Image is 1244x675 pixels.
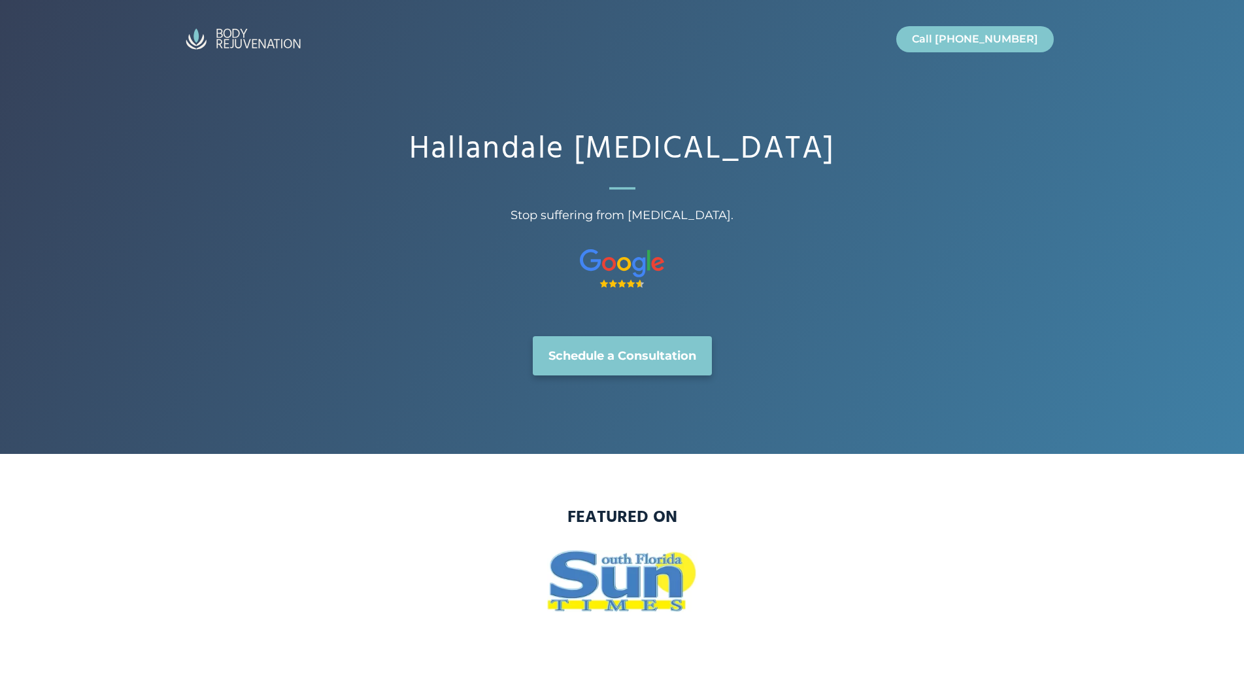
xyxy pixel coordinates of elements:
span: Stop suffering from [MEDICAL_DATA]. [256,205,988,226]
h3: featured on [243,506,1001,530]
img: BodyRejuvenation [178,24,309,55]
nav: Primary [883,20,1067,59]
a: Schedule a Consultation [533,336,712,375]
a: Call [PHONE_NUMBER] [896,26,1054,52]
h1: Hallandale [MEDICAL_DATA] [256,131,988,169]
